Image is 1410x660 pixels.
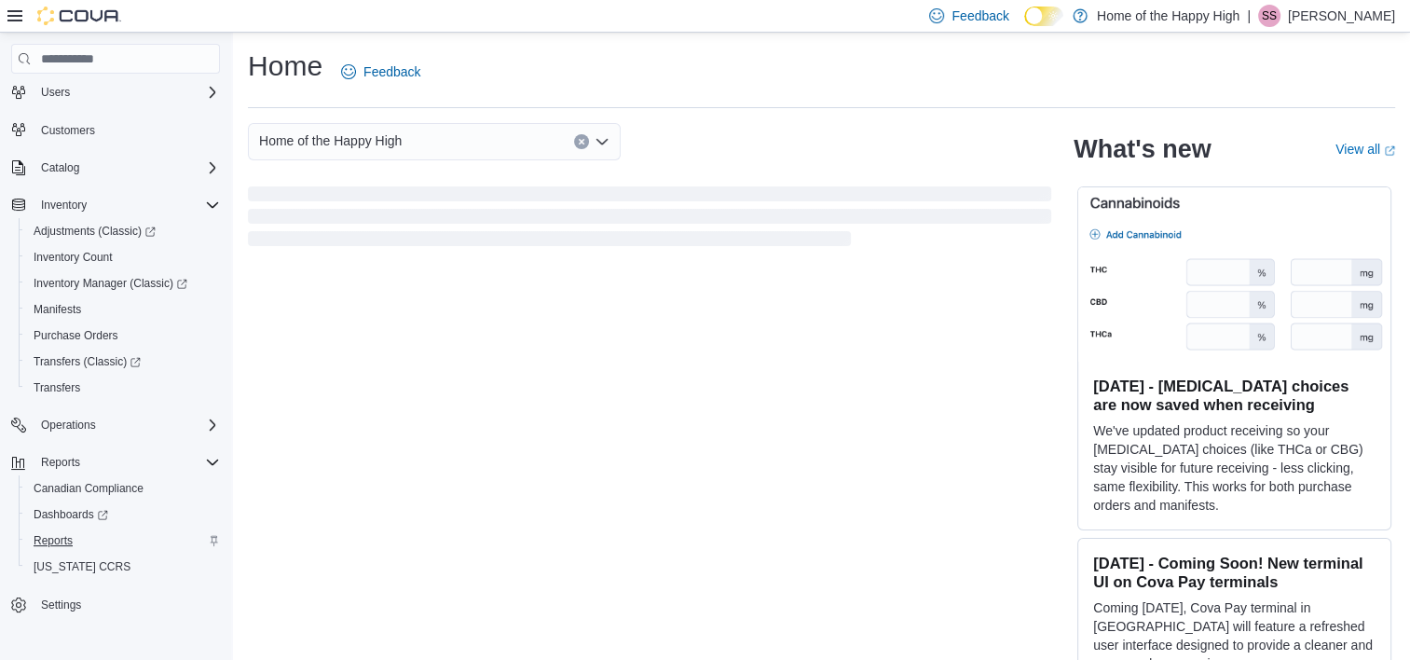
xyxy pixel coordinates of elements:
[26,246,220,268] span: Inventory Count
[26,377,88,399] a: Transfers
[34,354,141,369] span: Transfers (Classic)
[34,593,220,616] span: Settings
[26,477,220,500] span: Canadian Compliance
[1258,5,1280,27] div: Sarah Sperling
[26,324,220,347] span: Purchase Orders
[26,272,220,295] span: Inventory Manager (Classic)
[248,190,1051,250] span: Loading
[26,377,220,399] span: Transfers
[34,507,108,522] span: Dashboards
[1335,142,1395,157] a: View allExternal link
[26,298,89,321] a: Manifests
[26,503,220,526] span: Dashboards
[595,134,609,149] button: Open list of options
[26,503,116,526] a: Dashboards
[4,155,227,181] button: Catalog
[1288,5,1395,27] p: [PERSON_NAME]
[41,85,70,100] span: Users
[1247,5,1251,27] p: |
[26,220,163,242] a: Adjustments (Classic)
[26,298,220,321] span: Manifests
[34,81,220,103] span: Users
[26,324,126,347] a: Purchase Orders
[26,556,220,578] span: Washington CCRS
[34,594,89,616] a: Settings
[37,7,121,25] img: Cova
[41,160,79,175] span: Catalog
[19,554,227,580] button: [US_STATE] CCRS
[34,250,113,265] span: Inventory Count
[334,53,428,90] a: Feedback
[41,418,96,433] span: Operations
[41,455,80,470] span: Reports
[1093,377,1376,414] h3: [DATE] - [MEDICAL_DATA] choices are now saved when receiving
[34,380,80,395] span: Transfers
[1093,554,1376,591] h3: [DATE] - Coming Soon! New terminal UI on Cova Pay terminals
[19,244,227,270] button: Inventory Count
[951,7,1008,25] span: Feedback
[34,451,88,474] button: Reports
[34,157,87,179] button: Catalog
[574,134,589,149] button: Clear input
[41,598,81,612] span: Settings
[1024,7,1063,26] input: Dark Mode
[1097,5,1239,27] p: Home of the Happy High
[1384,145,1395,157] svg: External link
[26,529,220,552] span: Reports
[4,591,227,618] button: Settings
[34,81,77,103] button: Users
[34,224,156,239] span: Adjustments (Classic)
[248,48,322,85] h1: Home
[363,62,420,81] span: Feedback
[34,119,103,142] a: Customers
[34,328,118,343] span: Purchase Orders
[34,559,130,574] span: [US_STATE] CCRS
[34,451,220,474] span: Reports
[41,123,95,138] span: Customers
[26,556,138,578] a: [US_STATE] CCRS
[19,296,227,323] button: Manifests
[34,194,220,216] span: Inventory
[34,157,220,179] span: Catalog
[34,481,144,496] span: Canadian Compliance
[1262,5,1277,27] span: SS
[4,412,227,438] button: Operations
[26,477,151,500] a: Canadian Compliance
[26,272,195,295] a: Inventory Manager (Classic)
[34,194,94,216] button: Inventory
[26,220,220,242] span: Adjustments (Classic)
[34,118,220,142] span: Customers
[4,449,227,475] button: Reports
[1024,26,1025,27] span: Dark Mode
[4,117,227,144] button: Customers
[34,302,81,317] span: Manifests
[19,270,227,296] a: Inventory Manager (Classic)
[34,414,220,436] span: Operations
[41,198,87,213] span: Inventory
[1074,134,1211,164] h2: What's new
[26,351,220,373] span: Transfers (Classic)
[19,218,227,244] a: Adjustments (Classic)
[19,475,227,502] button: Canadian Compliance
[19,349,227,375] a: Transfers (Classic)
[26,246,120,268] a: Inventory Count
[26,529,80,552] a: Reports
[4,192,227,218] button: Inventory
[19,323,227,349] button: Purchase Orders
[19,528,227,554] button: Reports
[26,351,148,373] a: Transfers (Classic)
[1093,421,1376,515] p: We've updated product receiving so your [MEDICAL_DATA] choices (like THCa or CBG) stay visible fo...
[4,79,227,105] button: Users
[19,502,227,528] a: Dashboards
[34,276,187,291] span: Inventory Manager (Classic)
[34,414,103,436] button: Operations
[34,533,73,548] span: Reports
[259,130,402,152] span: Home of the Happy High
[19,375,227,401] button: Transfers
